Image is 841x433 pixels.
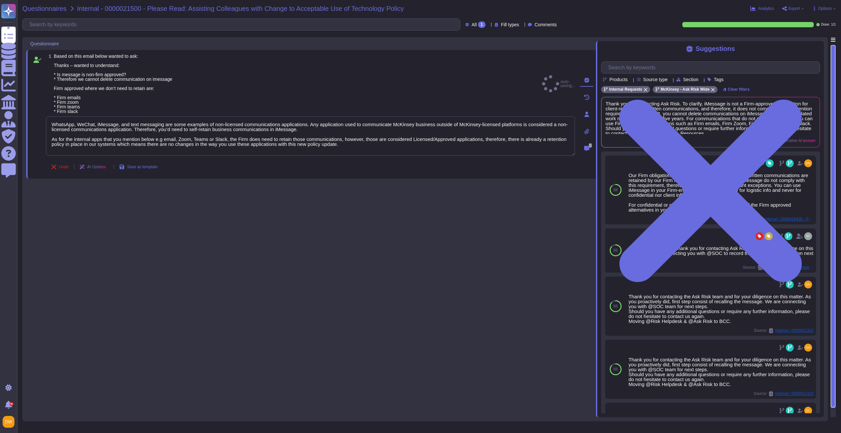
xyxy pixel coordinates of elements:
[26,19,460,30] input: Search by keywords
[10,402,13,406] div: 9+
[613,367,618,371] span: 86
[818,7,832,11] span: Options
[542,75,575,92] span: Auto-saving...
[613,304,618,308] span: 86
[46,54,51,58] span: 1
[775,392,813,396] span: Internal / 0000012323
[831,23,836,26] span: 1 / 1
[750,6,774,11] button: Analytics
[754,391,813,396] span: Source:
[30,41,59,46] span: Questionnaire
[821,23,830,26] span: Done:
[589,143,592,148] span: 0
[758,7,774,11] span: Analytics
[127,165,158,169] span: Save as template
[804,159,812,167] img: user
[501,22,519,27] span: Fill types
[46,116,575,156] textarea: WhatsApp, WeChat, iMessage, and text messaging are some examples of non-licensed communications a...
[613,188,618,192] span: 88
[1,415,19,429] button: user
[804,232,812,240] img: user
[77,5,404,12] span: Internal - 0000021500 - Please Read: Assisting Colleagues with Change to Acceptable Use of Techno...
[3,416,14,428] img: user
[804,281,812,288] img: user
[628,357,813,387] div: Thank you for contacting the Ask Risk team and for your diligence on this matter. As you proactiv...
[46,160,74,173] button: Undo
[788,7,800,11] span: Export
[59,165,69,169] span: Undo
[472,22,477,27] span: All
[22,5,67,12] span: Questionnaires
[804,344,812,352] img: user
[605,62,820,73] input: Search by keywords
[613,248,618,252] span: 86
[478,21,486,28] div: 1
[534,22,557,27] span: Comments
[804,407,812,415] img: user
[114,160,163,173] button: Save as template
[87,165,106,169] span: AI Options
